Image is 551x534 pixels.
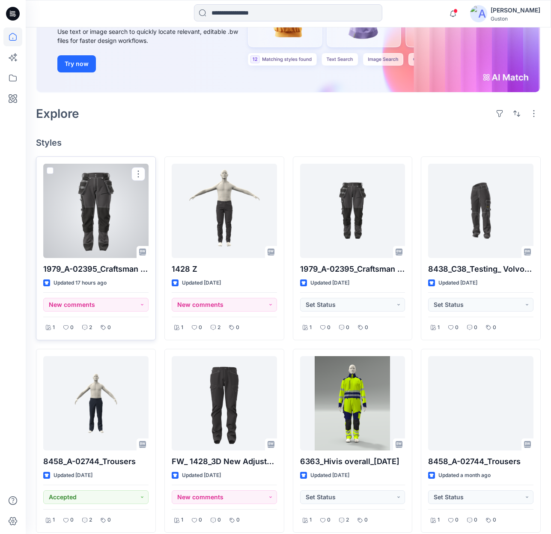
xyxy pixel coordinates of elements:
[300,263,405,275] p: 1979_A-02395_Craftsman Trousers Striker
[181,323,183,332] p: 1
[438,279,477,288] p: Updated [DATE]
[53,516,55,525] p: 1
[57,27,250,45] div: Use text or image search to quickly locate relevant, editable .bw files for faster design workflows.
[428,456,533,468] p: 8458_A-02744_Trousers
[43,456,149,468] p: 8458_A-02744_Trousers
[438,471,491,480] p: Updated a month ago
[107,323,111,332] p: 0
[217,516,221,525] p: 0
[172,164,277,258] a: 1428 Z
[172,456,277,468] p: FW_ 1428_3D New Adjustment_[DATE]
[428,356,533,450] a: 8458_A-02744_Trousers
[107,516,111,525] p: 0
[70,516,74,525] p: 0
[89,516,92,525] p: 2
[182,279,221,288] p: Updated [DATE]
[365,323,368,332] p: 0
[310,323,312,332] p: 1
[455,323,459,332] p: 0
[57,55,96,72] button: Try now
[300,356,405,450] a: 6363_Hivis overall_01-09-2025
[493,516,496,525] p: 0
[43,263,149,275] p: 1979_A-02395_Craftsman Trousers Striker
[474,516,477,525] p: 0
[236,323,239,332] p: 0
[346,516,349,525] p: 2
[327,323,331,332] p: 0
[428,263,533,275] p: 8438_C38_Testing_ Volvo FR trousers Women
[70,323,74,332] p: 0
[217,323,220,332] p: 2
[43,164,149,258] a: 1979_A-02395_Craftsman Trousers Striker
[181,516,183,525] p: 1
[438,516,440,525] p: 1
[182,471,221,480] p: Updated [DATE]
[300,164,405,258] a: 1979_A-02395_Craftsman Trousers Striker
[199,516,202,525] p: 0
[491,15,540,22] div: Guston
[364,516,368,525] p: 0
[36,138,541,148] h4: Styles
[54,471,92,480] p: Updated [DATE]
[54,279,107,288] p: Updated 17 hours ago
[310,471,349,480] p: Updated [DATE]
[428,164,533,258] a: 8438_C38_Testing_ Volvo FR trousers Women
[491,5,540,15] div: [PERSON_NAME]
[455,516,459,525] p: 0
[327,516,331,525] p: 0
[89,323,92,332] p: 2
[346,323,349,332] p: 0
[438,323,440,332] p: 1
[493,323,496,332] p: 0
[470,5,487,22] img: avatar
[172,263,277,275] p: 1428 Z
[53,323,55,332] p: 1
[310,279,349,288] p: Updated [DATE]
[36,107,79,120] h2: Explore
[310,516,312,525] p: 1
[172,356,277,450] a: FW_ 1428_3D New Adjustment_09-09-2025
[300,456,405,468] p: 6363_Hivis overall_[DATE]
[474,323,477,332] p: 0
[236,516,240,525] p: 0
[43,356,149,450] a: 8458_A-02744_Trousers
[199,323,202,332] p: 0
